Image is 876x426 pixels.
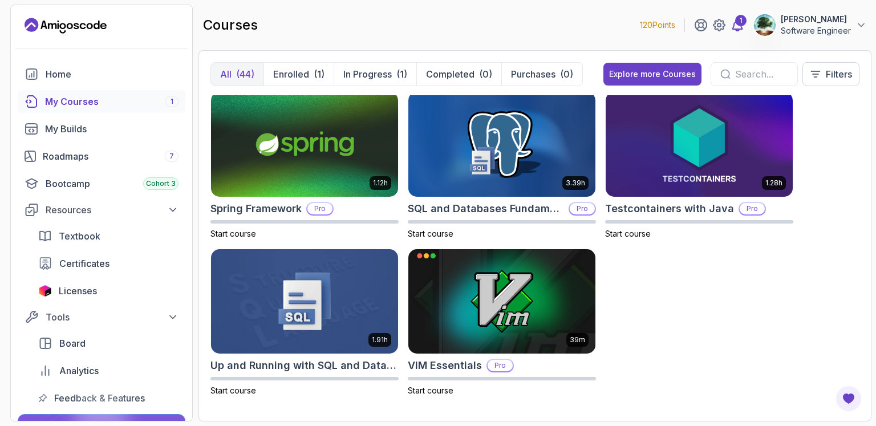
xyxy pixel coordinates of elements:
[609,68,696,80] div: Explore more Courses
[18,307,185,327] button: Tools
[59,257,109,270] span: Certificates
[334,63,416,86] button: In Progress(1)
[46,177,179,190] div: Bootcamp
[59,336,86,350] span: Board
[46,310,179,324] div: Tools
[605,229,651,238] span: Start course
[740,203,765,214] p: Pro
[211,249,398,354] img: Up and Running with SQL and Databases card
[210,229,256,238] span: Start course
[236,67,254,81] div: (44)
[802,62,859,86] button: Filters
[501,63,582,86] button: Purchases(0)
[210,358,399,374] h2: Up and Running with SQL and Databases
[408,201,564,217] h2: SQL and Databases Fundamentals
[488,360,513,371] p: Pro
[169,152,174,161] span: 7
[570,203,595,214] p: Pro
[372,335,388,344] p: 1.91h
[210,201,302,217] h2: Spring Framework
[835,385,862,412] button: Open Feedback Button
[343,67,392,81] p: In Progress
[735,15,747,26] div: 1
[396,67,407,81] div: (1)
[408,358,482,374] h2: VIM Essentials
[211,92,398,197] img: Spring Framework card
[45,95,179,108] div: My Courses
[408,229,453,238] span: Start course
[59,284,97,298] span: Licenses
[203,16,258,34] h2: courses
[59,364,99,378] span: Analytics
[826,67,852,81] p: Filters
[46,67,179,81] div: Home
[560,67,573,81] div: (0)
[18,172,185,195] a: bootcamp
[479,67,492,81] div: (0)
[31,279,185,302] a: licenses
[171,97,173,106] span: 1
[314,67,325,81] div: (1)
[408,92,595,197] img: SQL and Databases Fundamentals card
[566,178,585,188] p: 3.39h
[307,203,332,214] p: Pro
[211,63,263,86] button: All(44)
[408,249,595,354] img: VIM Essentials card
[25,17,107,35] a: Landing page
[511,67,555,81] p: Purchases
[781,25,851,36] p: Software Engineer
[59,229,100,243] span: Textbook
[31,252,185,275] a: certificates
[735,67,788,81] input: Search...
[426,67,474,81] p: Completed
[220,67,232,81] p: All
[373,178,388,188] p: 1.12h
[605,201,734,217] h2: Testcontainers with Java
[31,225,185,248] a: textbook
[54,391,145,405] span: Feedback & Features
[606,92,793,197] img: Testcontainers with Java card
[408,386,453,395] span: Start course
[570,335,585,344] p: 39m
[263,63,334,86] button: Enrolled(1)
[18,145,185,168] a: roadmaps
[603,63,701,86] button: Explore more Courses
[781,14,851,25] p: [PERSON_NAME]
[210,386,256,395] span: Start course
[38,285,52,297] img: jetbrains icon
[31,359,185,382] a: analytics
[765,178,782,188] p: 1.28h
[273,67,309,81] p: Enrolled
[754,14,776,36] img: user profile image
[45,122,179,136] div: My Builds
[416,63,501,86] button: Completed(0)
[753,14,867,36] button: user profile image[PERSON_NAME]Software Engineer
[640,19,675,31] p: 120 Points
[46,203,179,217] div: Resources
[18,90,185,113] a: courses
[31,387,185,409] a: feedback
[18,63,185,86] a: home
[43,149,179,163] div: Roadmaps
[31,332,185,355] a: board
[146,179,176,188] span: Cohort 3
[18,200,185,220] button: Resources
[731,18,744,32] a: 1
[18,117,185,140] a: builds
